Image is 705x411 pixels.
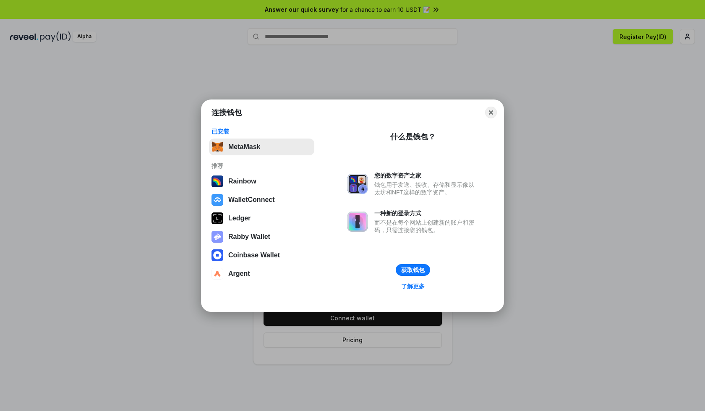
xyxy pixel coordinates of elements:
[211,128,312,135] div: 已安装
[209,173,314,190] button: Rainbow
[228,143,260,151] div: MetaMask
[374,181,478,196] div: 钱包用于发送、接收、存储和显示像以太坊和NFT这样的数字资产。
[211,107,242,118] h1: 连接钱包
[485,107,497,118] button: Close
[396,264,430,276] button: 获取钱包
[228,196,275,204] div: WalletConnect
[209,210,314,227] button: Ledger
[211,249,223,261] img: svg+xml,%3Csvg%20width%3D%2228%22%20height%3D%2228%22%20viewBox%3D%220%200%2028%2028%22%20fill%3D...
[211,231,223,243] img: svg+xml,%3Csvg%20xmlns%3D%22http%3A%2F%2Fwww.w3.org%2F2000%2Fsvg%22%20fill%3D%22none%22%20viewBox...
[228,233,270,241] div: Rabby Wallet
[228,178,256,185] div: Rainbow
[211,194,223,206] img: svg+xml,%3Csvg%20width%3D%2228%22%20height%3D%2228%22%20viewBox%3D%220%200%2028%2028%22%20fill%3D...
[347,212,368,232] img: svg+xml,%3Csvg%20xmlns%3D%22http%3A%2F%2Fwww.w3.org%2F2000%2Fsvg%22%20fill%3D%22none%22%20viewBox...
[347,174,368,194] img: svg+xml,%3Csvg%20xmlns%3D%22http%3A%2F%2Fwww.w3.org%2F2000%2Fsvg%22%20fill%3D%22none%22%20viewBox...
[211,141,223,153] img: svg+xml,%3Csvg%20fill%3D%22none%22%20height%3D%2233%22%20viewBox%3D%220%200%2035%2033%22%20width%...
[374,219,478,234] div: 而不是在每个网站上创建新的账户和密码，只需连接您的钱包。
[401,283,425,290] div: 了解更多
[390,132,436,142] div: 什么是钱包？
[228,215,251,222] div: Ledger
[228,251,280,259] div: Coinbase Wallet
[401,266,425,274] div: 获取钱包
[228,270,250,277] div: Argent
[209,265,314,282] button: Argent
[374,209,478,217] div: 一种新的登录方式
[396,281,430,292] a: 了解更多
[211,268,223,280] img: svg+xml,%3Csvg%20width%3D%2228%22%20height%3D%2228%22%20viewBox%3D%220%200%2028%2028%22%20fill%3D...
[209,228,314,245] button: Rabby Wallet
[209,247,314,264] button: Coinbase Wallet
[211,212,223,224] img: svg+xml,%3Csvg%20xmlns%3D%22http%3A%2F%2Fwww.w3.org%2F2000%2Fsvg%22%20width%3D%2228%22%20height%3...
[374,172,478,179] div: 您的数字资产之家
[209,191,314,208] button: WalletConnect
[209,139,314,155] button: MetaMask
[211,175,223,187] img: svg+xml,%3Csvg%20width%3D%22120%22%20height%3D%22120%22%20viewBox%3D%220%200%20120%20120%22%20fil...
[211,162,312,170] div: 推荐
